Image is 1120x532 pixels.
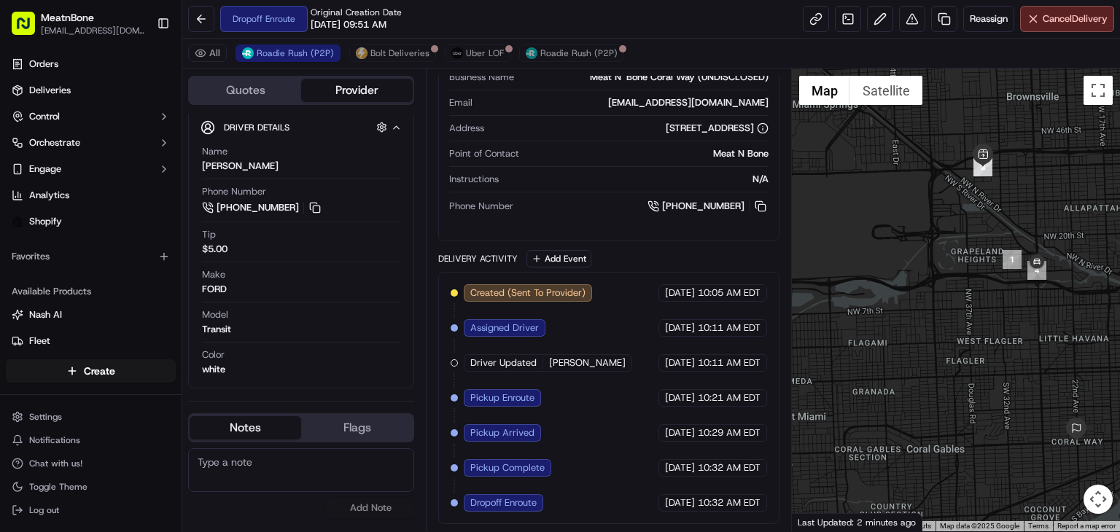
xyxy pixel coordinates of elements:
span: Analytics [29,189,69,202]
span: [DATE] [665,356,695,369]
button: Add Event [526,250,591,267]
span: Model [202,308,228,321]
span: Color [202,348,225,361]
span: Point of Contact [449,147,519,160]
span: [DATE] 09:51 AM [311,18,386,31]
div: [EMAIL_ADDRESS][DOMAIN_NAME] [478,96,769,109]
button: MeatnBone [41,10,94,25]
span: Address [449,122,484,135]
button: Flags [301,416,413,439]
div: $5.00 [202,243,227,256]
div: N/A [505,173,769,186]
span: Shopify [29,215,62,228]
span: Nash AI [29,308,62,321]
img: 1736555255976-a54dd68f-1ca7-489b-9aae-adbdc363a1c4 [29,226,41,238]
button: Settings [6,407,176,427]
button: Quotes [190,79,301,102]
span: Wisdom [PERSON_NAME] [45,225,155,237]
div: FORD [202,283,227,296]
div: 💻 [123,326,135,338]
button: Orchestrate [6,131,176,154]
span: Knowledge Base [29,325,112,340]
span: [DATE] [665,496,695,509]
img: Shopify logo [12,216,23,227]
img: 8571987876998_91fb9ceb93ad5c398215_72.jpg [31,138,57,165]
div: [STREET_ADDRESS] [666,122,769,135]
a: 💻API Documentation [117,319,240,345]
a: Orders [6,52,176,76]
div: 📗 [15,326,26,338]
p: Welcome 👋 [15,58,265,81]
button: Fleet [6,329,176,353]
span: [DATE] [665,391,695,404]
span: [DATE] [665,426,695,439]
span: • [158,225,163,237]
a: Powered byPylon [103,360,176,372]
span: Uber LOF [466,47,504,59]
span: Control [29,110,60,123]
span: [PERSON_NAME] [549,356,626,369]
div: white [202,363,225,376]
div: Meat N Bone [525,147,769,160]
span: Tip [202,228,216,241]
div: 3 [973,157,992,176]
a: Report a map error [1057,522,1116,530]
span: 10:29 AM EDT [698,426,761,439]
span: 10:32 AM EDT [698,461,761,474]
span: Orchestrate [29,136,80,149]
span: Phone Number [202,185,266,198]
span: Chat with us! [29,458,82,469]
button: Map camera controls [1084,485,1113,514]
div: We're available if you need us! [66,153,201,165]
div: Delivery Activity [438,253,518,265]
img: bolt_logo.png [356,47,367,59]
span: Assigned Driver [470,321,539,335]
span: Instructions [449,173,499,186]
span: [EMAIL_ADDRESS][DOMAIN_NAME] [41,25,145,36]
div: Past conversations [15,189,98,200]
span: [DATE] [665,321,695,335]
img: Wisdom Oko [15,251,38,279]
span: [DATE] [166,265,196,276]
span: Roadie Rush (P2P) [257,47,334,59]
div: Transit [202,323,231,336]
span: • [158,265,163,276]
span: Toggle Theme [29,481,87,493]
span: Bolt Deliveries [370,47,429,59]
span: Notifications [29,434,80,446]
span: Created (Sent To Provider) [470,286,586,300]
span: Pickup Enroute [470,391,534,404]
span: Pickup Complete [470,461,545,474]
div: 4 [1027,261,1046,280]
button: Toggle Theme [6,477,176,497]
a: Terms (opens in new tab) [1028,522,1049,530]
span: Cancel Delivery [1043,12,1108,26]
div: Start new chat [66,138,239,153]
span: Make [202,268,225,281]
img: 1736555255976-a54dd68f-1ca7-489b-9aae-adbdc363a1c4 [29,265,41,277]
span: 10:11 AM EDT [698,356,761,369]
a: Nash AI [12,308,170,321]
button: CancelDelivery [1020,6,1114,32]
img: 1736555255976-a54dd68f-1ca7-489b-9aae-adbdc363a1c4 [15,138,41,165]
span: Dropoff Enroute [470,496,537,509]
span: 10:05 AM EDT [698,286,761,300]
button: Toggle fullscreen view [1084,76,1113,105]
button: Chat with us! [6,453,176,474]
a: 📗Knowledge Base [9,319,117,345]
button: Start new chat [248,143,265,160]
span: API Documentation [138,325,234,340]
img: uber-new-logo.jpeg [451,47,463,59]
input: Got a question? Start typing here... [38,93,262,109]
div: Favorites [6,245,176,268]
button: Roadie Rush (P2P) [519,44,624,62]
span: Pickup Arrived [470,426,534,439]
span: Orders [29,58,58,71]
button: Control [6,105,176,128]
span: Business Name [449,71,514,84]
span: [PHONE_NUMBER] [217,201,299,214]
span: Settings [29,411,62,423]
span: Original Creation Date [311,7,402,18]
span: Name [202,145,227,158]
